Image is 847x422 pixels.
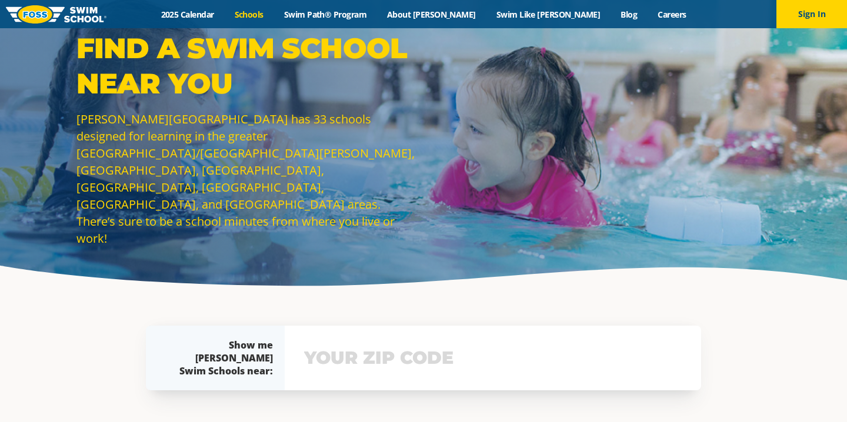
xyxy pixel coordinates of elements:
[274,9,376,20] a: Swim Path® Program
[611,9,648,20] a: Blog
[76,31,418,101] p: Find a Swim School Near You
[224,9,274,20] a: Schools
[648,9,696,20] a: Careers
[486,9,611,20] a: Swim Like [PERSON_NAME]
[301,341,685,375] input: YOUR ZIP CODE
[377,9,486,20] a: About [PERSON_NAME]
[6,5,106,24] img: FOSS Swim School Logo
[169,339,273,377] div: Show me [PERSON_NAME] Swim Schools near:
[76,110,418,247] p: [PERSON_NAME][GEOGRAPHIC_DATA] has 33 schools designed for learning in the greater [GEOGRAPHIC_DA...
[151,9,224,20] a: 2025 Calendar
